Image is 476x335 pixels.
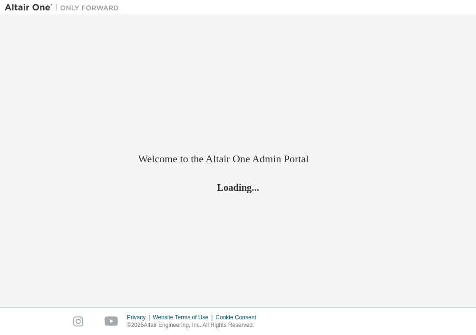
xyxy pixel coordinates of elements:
[5,3,124,12] img: Altair One
[105,316,118,326] img: youtube.svg
[127,321,262,329] p: © 2025 Altair Engineering, Inc. All Rights Reserved.
[215,314,262,321] div: Cookie Consent
[138,152,338,166] h2: Welcome to the Altair One Admin Portal
[127,314,153,321] div: Privacy
[138,181,338,194] h2: Loading...
[153,314,215,321] div: Website Terms of Use
[73,316,83,326] img: instagram.svg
